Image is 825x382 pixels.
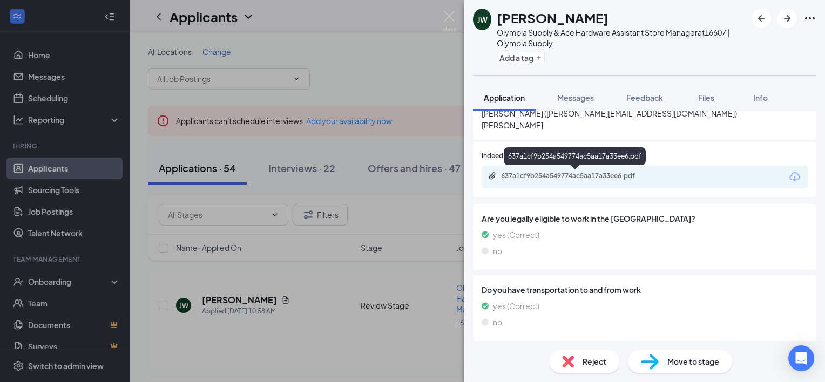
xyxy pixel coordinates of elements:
[698,93,714,103] span: Files
[781,12,794,25] svg: ArrowRight
[504,147,646,165] div: 637a1cf9b254a549774ac5aa17a33ee6.pdf
[497,9,608,27] h1: [PERSON_NAME]
[493,316,502,328] span: no
[488,172,497,180] svg: Paperclip
[497,27,746,49] div: Olympia Supply & Ace Hardware Assistant Store Manager at 16607 | Olympia Supply
[667,356,719,367] span: Move to stage
[488,172,663,182] a: Paperclip637a1cf9b254a549774ac5aa17a33ee6.pdf
[583,356,606,367] span: Reject
[788,170,801,183] svg: Download
[493,300,539,312] span: yes (Correct)
[777,9,797,28] button: ArrowRight
[477,14,488,25] div: JW
[557,93,594,103] span: Messages
[482,213,808,224] span: Are you legally eligible to work in the [GEOGRAPHIC_DATA]?
[482,95,808,131] span: [PERSON_NAME] ([EMAIL_ADDRESS][DOMAIN_NAME]) [PERSON_NAME] ([PERSON_NAME][EMAIL_ADDRESS][DOMAIN_N...
[493,245,502,257] span: no
[482,151,529,161] span: Indeed Resume
[626,93,663,103] span: Feedback
[536,54,542,61] svg: Plus
[753,93,768,103] span: Info
[803,12,816,25] svg: Ellipses
[501,172,652,180] div: 637a1cf9b254a549774ac5aa17a33ee6.pdf
[482,284,808,296] span: Do you have transportation to and from work
[755,12,768,25] svg: ArrowLeftNew
[788,345,814,371] div: Open Intercom Messenger
[497,52,545,63] button: PlusAdd a tag
[493,229,539,241] span: yes (Correct)
[484,93,525,103] span: Application
[752,9,771,28] button: ArrowLeftNew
